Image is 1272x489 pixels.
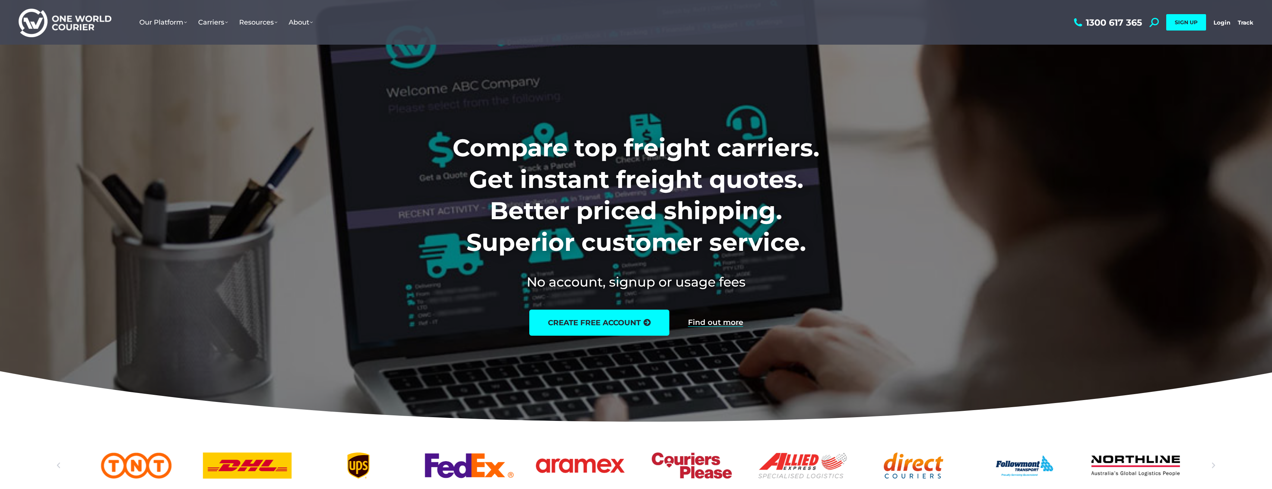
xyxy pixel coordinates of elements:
a: Carriers [193,11,234,34]
a: Find out more [688,319,743,327]
div: 6 / 25 [536,453,625,479]
a: Couriers Please logo [647,453,736,479]
h2: No account, signup or usage fees [403,273,869,291]
a: UPS logo [314,453,403,479]
div: 9 / 25 [869,453,958,479]
span: SIGN UP [1175,19,1198,26]
h1: Compare top freight carriers. Get instant freight quotes. Better priced shipping. Superior custom... [403,132,869,258]
a: create free account [529,310,669,336]
a: Direct Couriers logo [869,453,958,479]
a: Aramex_logo [536,453,625,479]
a: SIGN UP [1166,14,1206,31]
div: Slides [92,453,1180,479]
div: 4 / 25 [314,453,403,479]
div: 3 / 25 [203,453,292,479]
a: About [283,11,318,34]
a: Resources [234,11,283,34]
a: Allied Express logo [758,453,847,479]
a: FedEx logo [425,453,514,479]
a: Track [1238,19,1253,26]
div: 5 / 25 [425,453,514,479]
img: One World Courier [19,7,111,38]
div: 2 / 25 [92,453,180,479]
div: 8 / 25 [758,453,847,479]
div: 7 / 25 [647,453,736,479]
a: 1300 617 365 [1072,18,1142,27]
a: DHl logo [203,453,292,479]
a: Our Platform [134,11,193,34]
a: TNT logo Australian freight company [92,453,180,479]
a: Followmont transoirt web logo [980,453,1069,479]
a: Login [1214,19,1230,26]
span: Resources [239,18,277,26]
span: About [289,18,313,26]
span: Carriers [198,18,228,26]
div: 11 / 25 [1091,453,1180,479]
span: Our Platform [139,18,187,26]
div: 10 / 25 [980,453,1069,479]
a: Northline logo [1091,453,1180,479]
